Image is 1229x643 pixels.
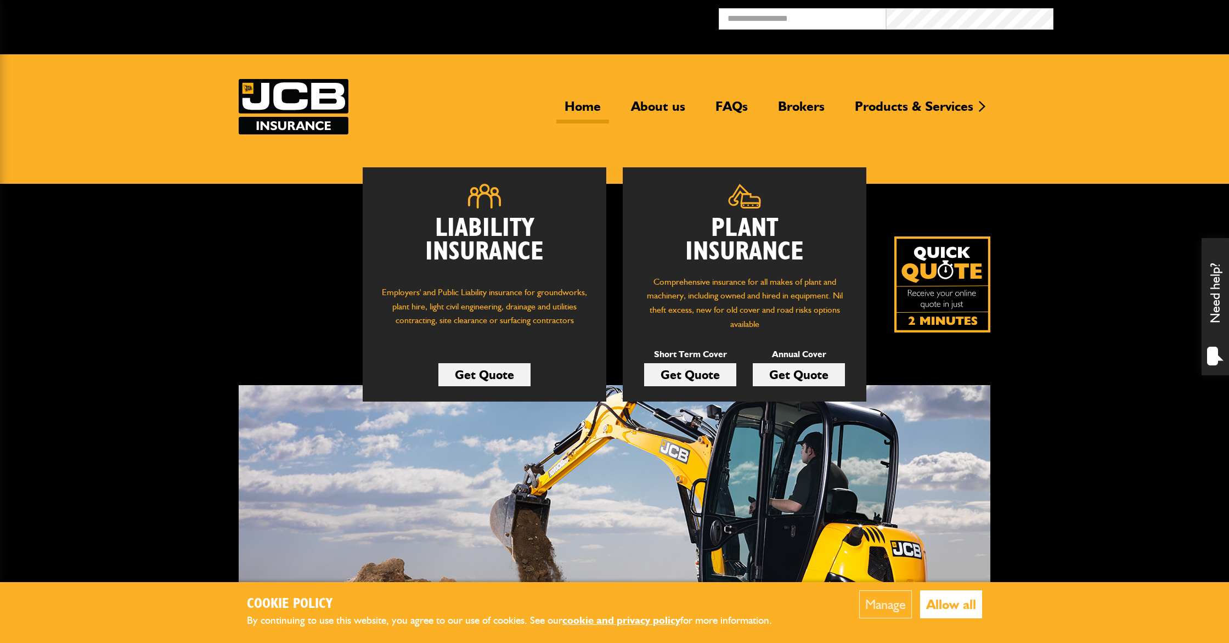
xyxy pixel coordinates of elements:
p: By continuing to use this website, you agree to our use of cookies. See our for more information. [247,612,790,629]
button: Broker Login [1053,8,1221,25]
p: Annual Cover [753,347,845,362]
img: JCB Insurance Services logo [239,79,348,134]
a: cookie and privacy policy [562,614,680,627]
a: Get Quote [438,363,531,386]
a: About us [623,98,694,123]
a: Get your insurance quote isn just 2-minutes [894,236,990,332]
a: Products & Services [847,98,982,123]
h2: Cookie Policy [247,596,790,613]
img: Quick Quote [894,236,990,332]
h2: Liability Insurance [379,217,590,275]
p: Short Term Cover [644,347,736,362]
p: Comprehensive insurance for all makes of plant and machinery, including owned and hired in equipm... [639,275,850,331]
a: Get Quote [753,363,845,386]
a: Home [556,98,609,123]
h2: Plant Insurance [639,217,850,264]
a: Get Quote [644,363,736,386]
div: Need help? [1202,238,1229,375]
a: FAQs [707,98,756,123]
a: Brokers [770,98,833,123]
a: JCB Insurance Services [239,79,348,134]
button: Allow all [920,590,982,618]
p: Employers' and Public Liability insurance for groundworks, plant hire, light civil engineering, d... [379,285,590,338]
button: Manage [859,590,912,618]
